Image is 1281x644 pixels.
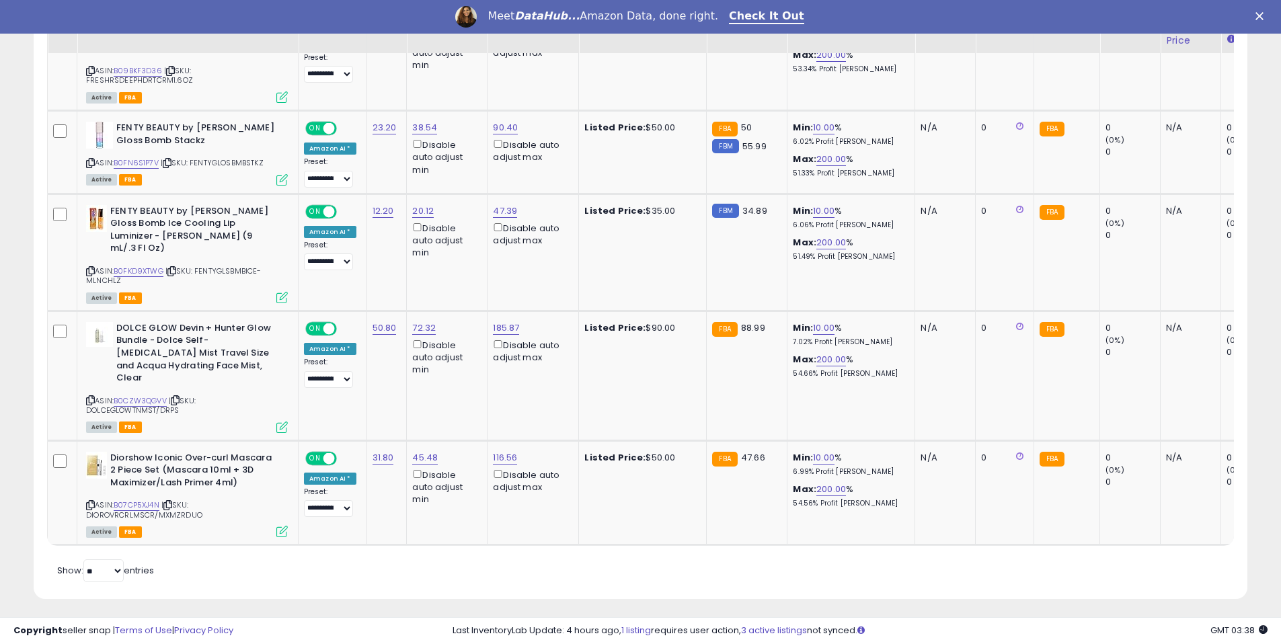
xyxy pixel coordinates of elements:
[1227,346,1281,358] div: 0 (0%)
[793,121,813,134] b: Min:
[981,322,1023,334] div: 0
[729,9,804,24] a: Check It Out
[86,421,117,433] span: All listings currently available for purchase on Amazon
[1227,452,1281,464] div: 0 (0%)
[86,322,288,432] div: ASIN:
[584,322,696,334] div: $90.00
[1227,335,1245,346] small: (0%)
[793,122,904,147] div: %
[412,220,477,259] div: Disable auto adjust min
[1105,465,1124,475] small: (0%)
[584,451,646,464] b: Listed Price:
[86,174,117,186] span: All listings currently available for purchase on Amazon
[514,9,580,22] i: DataHub...
[742,204,767,217] span: 34.89
[813,321,834,335] a: 10.00
[584,321,646,334] b: Listed Price:
[493,467,568,493] div: Disable auto adjust max
[1227,34,1235,46] small: Days In Stock.
[816,236,846,249] a: 200.00
[110,205,274,258] b: FENTY BEAUTY by [PERSON_NAME] Gloss Bomb Ice Cooling Lip Luminizer - [PERSON_NAME] (9 mL/.3 Fl Oz)
[86,17,288,102] div: ASIN:
[86,205,288,302] div: ASIN:
[793,236,816,249] b: Max:
[742,140,767,153] span: 55.99
[114,395,167,407] a: B0CZW3QGVV
[86,205,107,232] img: 41xM3qC37xL._SL40_.jpg
[335,123,356,134] span: OFF
[793,252,904,261] p: 51.49% Profit [PERSON_NAME]
[813,204,834,218] a: 10.00
[86,266,262,286] span: | SKU: FENTYGLSBMBICE-MLNCHLZ
[584,205,696,217] div: $35.00
[13,625,233,637] div: seller snap | |
[1105,476,1160,488] div: 0
[921,322,965,334] div: N/A
[115,624,172,637] a: Terms of Use
[86,122,113,149] img: 41W-doF5caL._SL40_.jpg
[86,499,202,520] span: | SKU: DIOROVRCRLMSCR/MXMZRDUO
[304,358,356,388] div: Preset:
[793,48,816,61] b: Max:
[793,451,813,464] b: Min:
[793,483,816,495] b: Max:
[1166,452,1210,464] div: N/A
[373,204,394,218] a: 12.20
[793,169,904,178] p: 51.33% Profit [PERSON_NAME]
[493,337,568,364] div: Disable auto adjust max
[816,153,846,166] a: 200.00
[1166,322,1210,334] div: N/A
[793,452,904,477] div: %
[304,487,356,518] div: Preset:
[412,121,437,134] a: 38.54
[335,323,356,335] span: OFF
[453,625,1268,637] div: Last InventoryLab Update: 4 hours ago, requires user action, not synced.
[1227,476,1281,488] div: 0 (0%)
[86,292,117,304] span: All listings currently available for purchase on Amazon
[1105,205,1160,217] div: 0
[1105,122,1160,134] div: 0
[373,121,397,134] a: 23.20
[493,220,568,247] div: Disable auto adjust max
[793,153,904,178] div: %
[307,452,323,464] span: ON
[621,624,651,637] a: 1 listing
[119,174,142,186] span: FBA
[373,451,394,465] a: 31.80
[86,452,288,536] div: ASIN:
[119,526,142,538] span: FBA
[1227,229,1281,241] div: 0 (0%)
[1227,218,1245,229] small: (0%)
[793,353,816,366] b: Max:
[304,53,356,83] div: Preset:
[712,322,737,337] small: FBA
[813,451,834,465] a: 10.00
[493,204,517,218] a: 47.39
[793,205,904,230] div: %
[1105,322,1160,334] div: 0
[816,48,846,62] a: 200.00
[335,452,356,464] span: OFF
[1105,229,1160,241] div: 0
[793,220,904,230] p: 6.06% Profit [PERSON_NAME]
[1227,122,1281,134] div: 0 (0%)
[1040,205,1064,220] small: FBA
[307,206,323,217] span: ON
[584,121,646,134] b: Listed Price:
[304,157,356,188] div: Preset:
[119,421,142,433] span: FBA
[1210,624,1268,637] span: 2025-09-8 03:38 GMT
[373,321,397,335] a: 50.80
[114,499,159,511] a: B07CP5XJ4N
[335,206,356,217] span: OFF
[981,205,1023,217] div: 0
[114,65,162,77] a: B09BKF3D36
[921,205,965,217] div: N/A
[1040,322,1064,337] small: FBA
[304,473,356,485] div: Amazon AI *
[304,343,356,355] div: Amazon AI *
[1040,452,1064,467] small: FBA
[793,49,904,74] div: %
[116,122,280,150] b: FENTY BEAUTY by [PERSON_NAME] Gloss Bomb Stackz
[741,451,765,464] span: 47.66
